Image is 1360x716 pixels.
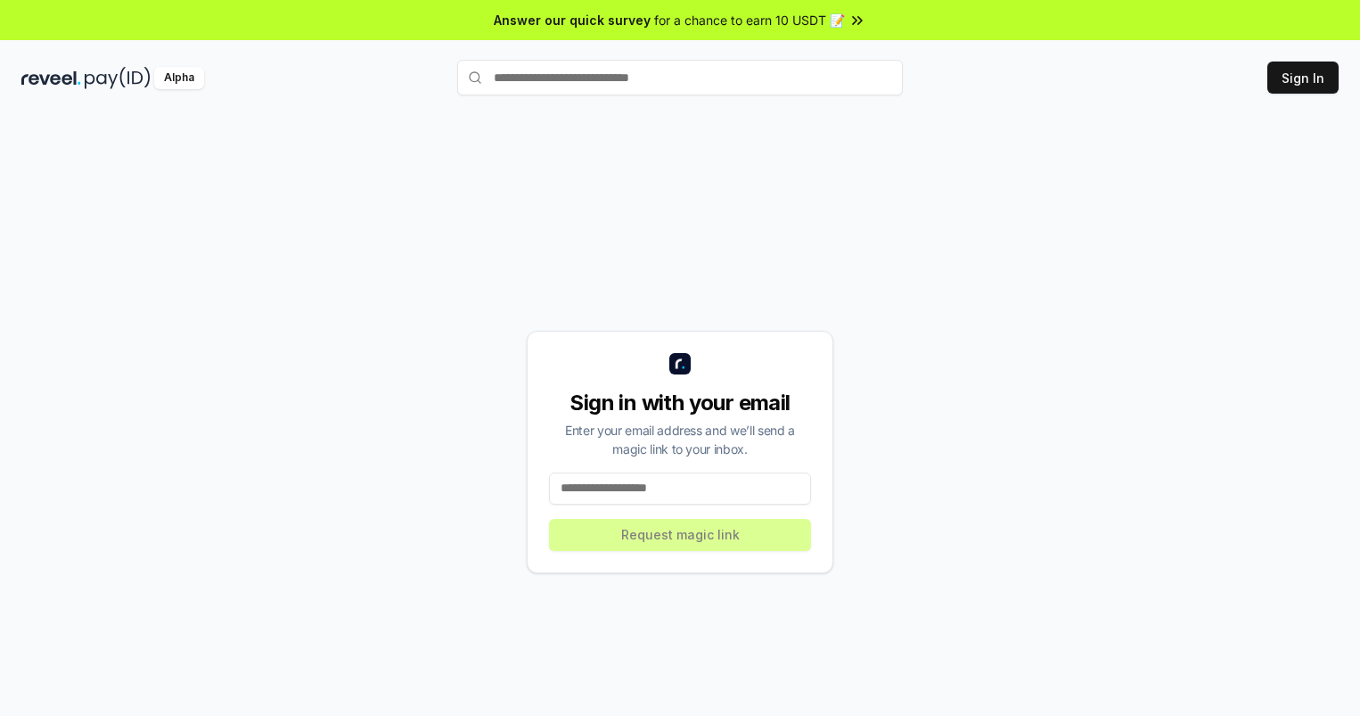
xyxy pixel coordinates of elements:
div: Enter your email address and we’ll send a magic link to your inbox. [549,421,811,458]
img: reveel_dark [21,67,81,89]
div: Alpha [154,67,204,89]
span: for a chance to earn 10 USDT 📝 [654,11,845,29]
img: logo_small [669,353,691,374]
div: Sign in with your email [549,389,811,417]
button: Sign In [1267,62,1339,94]
img: pay_id [85,67,151,89]
span: Answer our quick survey [494,11,651,29]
